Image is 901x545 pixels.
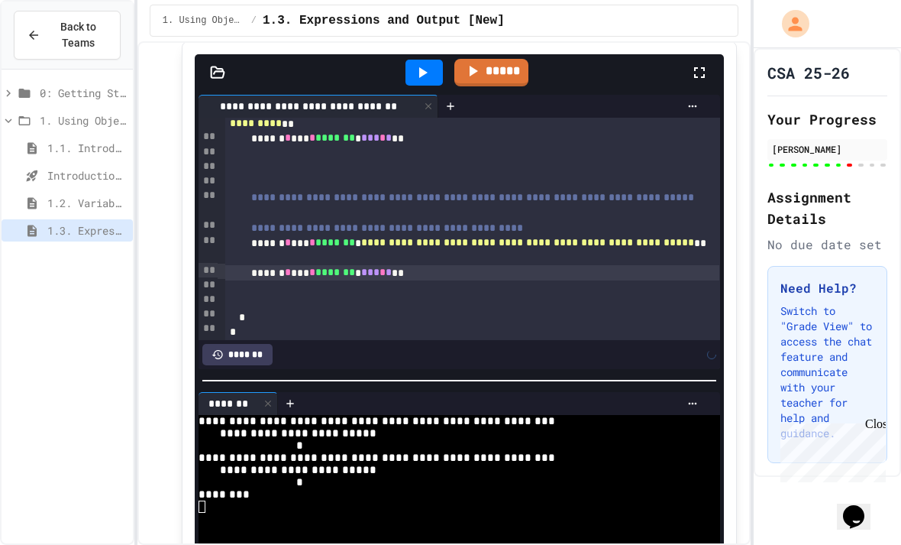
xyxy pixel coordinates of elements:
[767,187,887,229] h2: Assignment Details
[6,6,105,97] div: Chat with us now!Close
[780,279,874,297] h3: Need Help?
[772,142,883,156] div: [PERSON_NAME]
[47,195,127,211] span: 1.2. Variables and Data Types
[40,112,127,128] span: 1. Using Objects and Methods
[837,484,886,530] iframe: chat widget
[251,15,257,27] span: /
[50,19,108,51] span: Back to Teams
[767,109,887,130] h2: Your Progress
[47,222,127,238] span: 1.3. Expressions and Output [New]
[14,11,121,60] button: Back to Teams
[163,15,245,27] span: 1. Using Objects and Methods
[47,140,127,156] span: 1.1. Introduction to Algorithms, Programming, and Compilers
[263,11,505,30] span: 1.3. Expressions and Output [New]
[40,85,127,101] span: 0: Getting Started
[766,6,813,41] div: My Account
[774,417,886,482] iframe: chat widget
[47,167,127,183] span: Introduction to Algorithms, Programming, and Compilers
[780,303,874,441] p: Switch to "Grade View" to access the chat feature and communicate with your teacher for help and ...
[767,235,887,254] div: No due date set
[767,62,850,83] h1: CSA 25-26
